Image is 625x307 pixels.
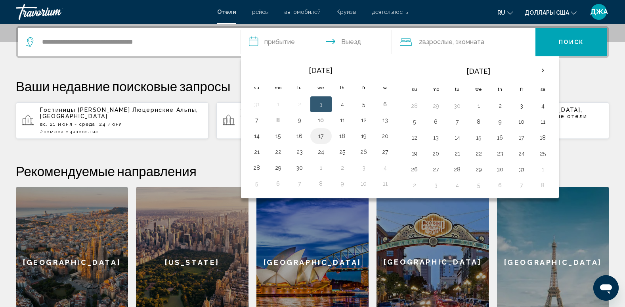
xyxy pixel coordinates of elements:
font: [DATE] [467,67,490,75]
button: Day 23 [494,148,506,159]
span: Взрослые [422,38,453,46]
button: Изменение языка [497,7,513,18]
button: Day 10 [315,115,327,126]
button: Day 3 [357,162,370,173]
button: Day 11 [379,178,392,189]
button: Day 25 [336,146,349,157]
button: Day 18 [537,132,549,143]
button: Day 26 [408,164,421,175]
font: 2 [40,129,44,134]
button: Day 16 [293,130,306,142]
button: Day 11 [336,115,349,126]
button: Day 7 [451,116,464,127]
button: Day 29 [430,100,442,111]
button: Day 22 [472,148,485,159]
button: Day 28 [451,164,464,175]
button: Day 7 [250,115,263,126]
a: Травориум [16,4,209,20]
button: Day 16 [494,132,506,143]
button: Day 21 [250,146,263,157]
button: Пользовательское меню [589,4,609,20]
span: номера [44,129,64,134]
button: Day 30 [494,164,506,175]
button: Next month [532,61,554,80]
a: Круизы [336,9,356,15]
button: Day 6 [272,178,285,189]
button: Day 22 [272,146,285,157]
button: Day 12 [408,132,421,143]
button: Day 4 [379,162,392,173]
font: , 1 [453,38,459,46]
button: Day 14 [250,130,263,142]
button: Day 5 [250,178,263,189]
button: Day 30 [451,100,464,111]
button: Day 31 [250,99,263,110]
button: Day 23 [293,146,306,157]
button: Day 10 [357,178,370,189]
button: Day 9 [494,116,506,127]
button: Day 3 [315,99,327,110]
a: рейсы [252,9,269,15]
button: Day 20 [379,130,392,142]
button: Day 19 [357,130,370,142]
button: Day 31 [515,164,528,175]
button: Day 1 [315,162,327,173]
p: Ваши недавние поисковые запросы [16,78,609,94]
button: Day 2 [494,100,506,111]
button: Day 2 [408,180,421,191]
button: Day 1 [272,99,285,110]
span: Люцернские Альпы, [GEOGRAPHIC_DATA] [40,107,198,119]
font: 4 [70,129,73,134]
button: Day 8 [537,180,549,191]
button: Day 15 [272,130,285,142]
button: Путешественники: 2 взрослых, 0 детей [392,28,535,56]
button: Day 6 [494,180,506,191]
button: Day 2 [336,162,349,173]
span: Гостиницы [PERSON_NAME] [40,107,130,113]
button: Day 24 [315,146,327,157]
button: Day 9 [293,115,306,126]
button: Day 20 [430,148,442,159]
button: Day 8 [315,178,327,189]
button: Day 4 [451,180,464,191]
button: Day 17 [515,132,528,143]
button: Gery's Camp (Люцерн, [GEOGRAPHIC_DATA]) и близлежащие отелиПн, 22 Июн - Чт, 25 Июн2номера4Взрослые [216,102,409,139]
div: Виджет поиска [18,28,607,56]
a: Отели [217,9,236,15]
button: Day 4 [336,99,349,110]
button: Day 25 [537,148,549,159]
span: ДЖА [590,8,608,16]
button: Day 5 [357,99,370,110]
button: Day 7 [293,178,306,189]
button: Изменить валюту [525,7,577,18]
button: Day 13 [430,132,442,143]
button: Day 9 [336,178,349,189]
button: Day 15 [472,132,485,143]
a: деятельность [372,9,408,15]
button: Day 14 [451,132,464,143]
button: Day 21 [451,148,464,159]
a: автомобилей [285,9,321,15]
button: Day 7 [515,180,528,191]
button: Day 8 [272,115,285,126]
span: ru [497,10,505,16]
button: Day 4 [537,100,549,111]
button: Day 3 [515,100,528,111]
button: Day 29 [272,162,285,173]
button: Day 17 [315,130,327,142]
span: Комната [459,38,484,46]
span: Доллары США [525,10,569,16]
p: вс, 21 июня - среда, 24 июня [40,121,202,127]
button: Day 2 [293,99,306,110]
button: Day 3 [430,180,442,191]
button: Day 18 [336,130,349,142]
button: Даты заезда и выезда [241,28,392,56]
button: Гостиницы [PERSON_NAME] Люцернские Альпы, [GEOGRAPHIC_DATA]вс, 21 июня - среда, 24 июня2номера4Вз... [16,102,208,139]
button: Day 27 [430,164,442,175]
button: Day 28 [408,100,421,111]
button: Day 1 [472,100,485,111]
button: Day 29 [472,164,485,175]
